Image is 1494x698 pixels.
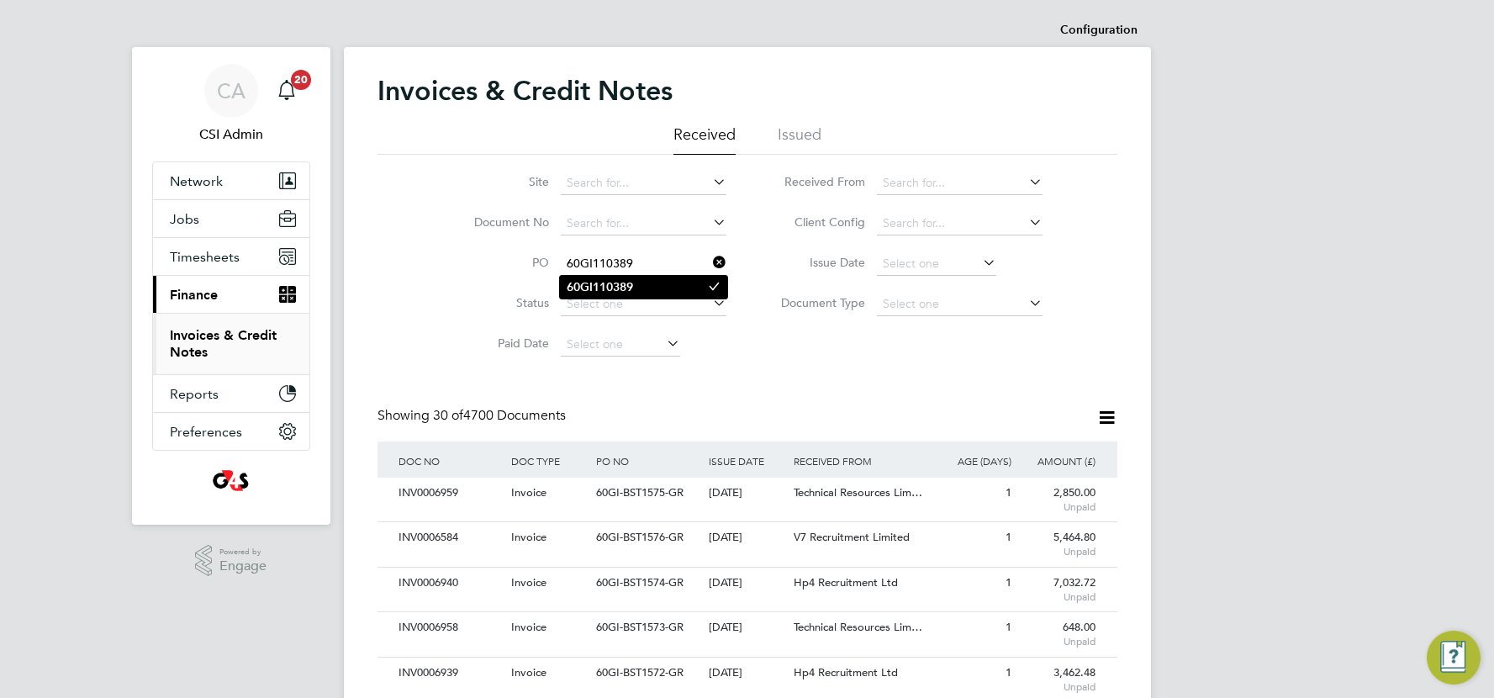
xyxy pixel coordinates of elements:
button: Reports [153,375,309,412]
div: Finance [153,313,309,374]
span: 60GI-BST1576-GR [596,530,684,544]
div: [DATE] [705,478,789,509]
span: 60GI-BST1572-GR [596,665,684,679]
div: [DATE] [705,612,789,643]
div: [DATE] [705,658,789,689]
button: Jobs [153,200,309,237]
li: Configuration [1060,13,1138,47]
a: Powered byEngage [195,545,267,577]
input: Select one [877,252,996,276]
button: Timesheets [153,238,309,275]
div: Showing [377,407,569,425]
span: 1 [1006,620,1011,634]
span: Preferences [170,424,242,440]
span: Technical Resources Lim… [794,485,922,500]
button: Preferences [153,413,309,450]
input: Search for... [877,212,1043,235]
label: Client Config [768,214,865,230]
span: 1 [1006,575,1011,590]
button: Engage Resource Center [1427,631,1481,685]
img: g4sssuk-logo-retina.png [209,468,252,494]
span: 60GI-BST1574-GR [596,575,684,590]
div: AGE (DAYS) [931,442,1016,480]
span: 1 [1006,530,1011,544]
span: Timesheets [170,249,240,265]
div: 5,464.80 [1016,522,1101,566]
input: Search for... [877,172,1043,195]
div: [DATE] [705,522,789,553]
span: CSI Admin [152,124,310,145]
div: INV0006958 [394,612,507,643]
span: Unpaid [1020,590,1096,604]
label: Site [452,174,549,189]
div: INV0006959 [394,478,507,509]
a: CACSI Admin [152,64,310,145]
div: [DATE] [705,568,789,599]
li: Issued [778,124,821,155]
span: Invoice [511,665,546,679]
span: Hp4 Recruitment Ltd [794,665,898,679]
div: 2,850.00 [1016,478,1101,521]
div: RECEIVED FROM [789,442,931,480]
div: INV0006939 [394,658,507,689]
span: CA [217,80,245,102]
span: 1 [1006,665,1011,679]
span: 30 of [433,407,463,424]
div: AMOUNT (£) [1016,442,1101,480]
span: Unpaid [1020,635,1096,648]
span: Powered by [219,545,267,559]
label: Document No [452,214,549,230]
label: PO [452,255,549,270]
label: Issue Date [768,255,865,270]
span: Invoice [511,530,546,544]
button: Finance [153,276,309,313]
span: 60GI-BST1573-GR [596,620,684,634]
span: Hp4 Recruitment Ltd [794,575,898,590]
input: Search for... [561,212,726,235]
a: Invoices & Credit Notes [170,327,277,360]
input: Search for... [561,252,726,276]
input: Search for... [561,172,726,195]
span: Unpaid [1020,545,1096,558]
label: Status [452,295,549,310]
input: Select one [561,293,726,316]
a: Go to home page [152,468,310,494]
span: Jobs [170,211,199,227]
input: Select one [561,333,680,357]
span: V7 Recruitment Limited [794,530,910,544]
div: INV0006940 [394,568,507,599]
span: Invoice [511,485,546,500]
span: Reports [170,386,219,402]
span: Unpaid [1020,500,1096,514]
div: PO NO [592,442,705,480]
span: Network [170,173,223,189]
span: 1 [1006,485,1011,500]
div: 648.00 [1016,612,1101,656]
span: Engage [219,559,267,574]
div: 7,032.72 [1016,568,1101,611]
span: Finance [170,287,218,303]
div: DOC NO [394,442,507,480]
span: 4700 Documents [433,407,566,424]
button: Network [153,162,309,199]
li: Received [673,124,736,155]
span: Invoice [511,575,546,590]
span: 60GI-BST1575-GR [596,485,684,500]
label: Received From [768,174,865,189]
div: ISSUE DATE [705,442,789,480]
span: Technical Resources Lim… [794,620,922,634]
label: Paid Date [452,336,549,351]
span: 20 [291,70,311,90]
div: DOC TYPE [507,442,592,480]
label: Document Type [768,295,865,310]
b: 60GI110389 [567,280,633,294]
h2: Invoices & Credit Notes [377,74,673,108]
a: 20 [270,64,304,118]
input: Select one [877,293,1043,316]
nav: Main navigation [132,47,330,525]
span: Unpaid [1020,680,1096,694]
div: INV0006584 [394,522,507,553]
span: Invoice [511,620,546,634]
